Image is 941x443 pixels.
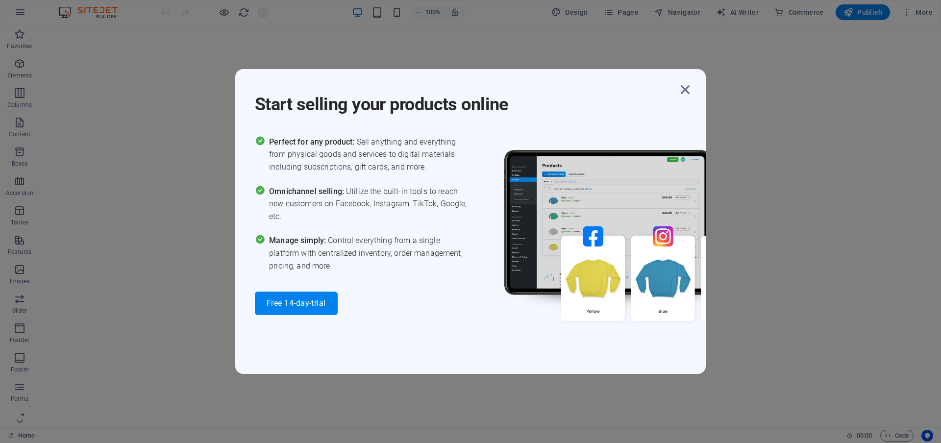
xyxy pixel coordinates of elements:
span: Control everything from a single platform with centralized inventory, order management, pricing, ... [269,234,470,272]
button: Free 14-day-trial [255,292,338,315]
img: promo_image.png [488,136,782,350]
span: Omnichannel selling: [269,187,346,196]
span: Perfect for any product: [269,137,356,147]
span: Sell anything and everything from physical goods and services to digital materials including subs... [269,136,470,173]
span: Free 14-day-trial [267,299,326,307]
h1: Start selling your products online [255,81,676,116]
span: Manage simply: [269,236,328,245]
span: Utilize the built-in tools to reach new customers on Facebook, Instagram, TikTok, Google, etc. [269,185,470,223]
